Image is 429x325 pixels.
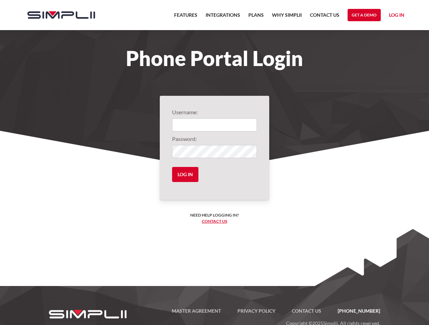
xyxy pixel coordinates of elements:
a: Contact US [284,307,329,315]
input: Log in [172,167,198,182]
a: [PHONE_NUMBER] [329,307,380,315]
a: Privacy Policy [229,307,284,315]
img: Simplii [27,11,95,19]
a: Get a Demo [348,9,381,21]
h6: Need help logging in? ‍ [190,212,239,224]
a: Features [174,11,197,23]
a: Log in [389,11,404,21]
a: Contact us [202,219,227,224]
a: Contact US [310,11,339,23]
label: Username: [172,108,257,116]
a: Why Simplii [272,11,302,23]
label: Password: [172,135,257,143]
a: Plans [248,11,264,23]
form: Login [172,108,257,187]
a: Master Agreement [164,307,229,315]
h1: Phone Portal Login [21,51,408,66]
a: Integrations [206,11,240,23]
